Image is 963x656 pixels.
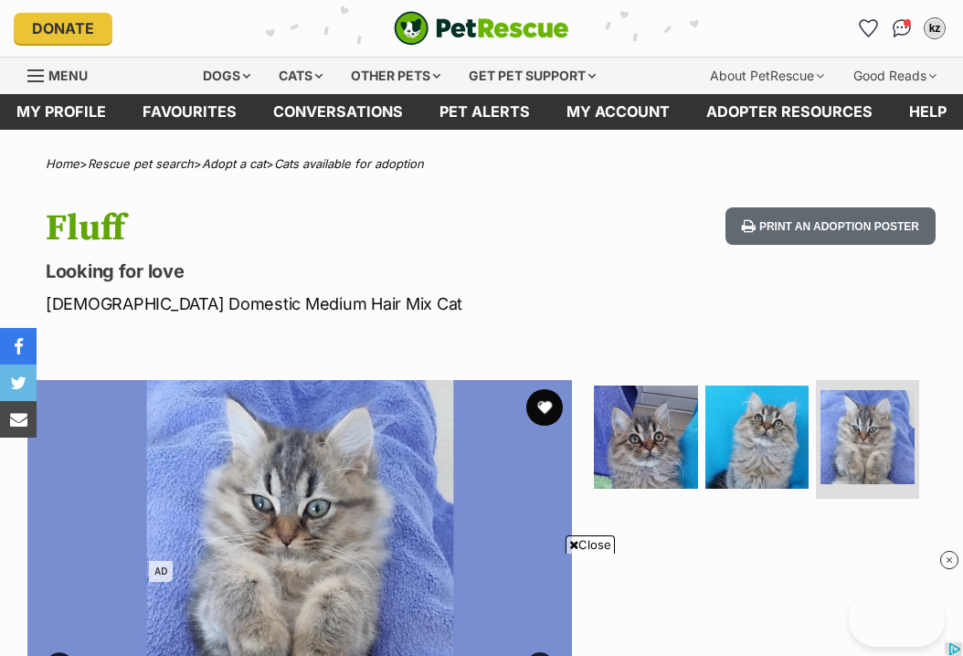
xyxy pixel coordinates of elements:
a: PetRescue [394,11,569,46]
a: Favourites [124,94,255,130]
a: Home [46,156,79,171]
div: Get pet support [456,58,608,94]
a: My account [548,94,688,130]
img: Photo of Fluff [705,386,809,489]
h1: Fluff [46,207,590,249]
div: About PetRescue [697,58,837,94]
a: Favourites [854,14,884,43]
a: conversations [255,94,421,130]
a: Pet alerts [421,94,548,130]
a: Rescue pet search [88,156,194,171]
a: Adopter resources [688,94,891,130]
a: Adopt a cat [202,156,266,171]
div: Dogs [190,58,263,94]
img: close_rtb.svg [940,551,958,569]
div: Other pets [338,58,453,94]
div: Cats [266,58,335,94]
img: Photo of Fluff [594,386,697,489]
button: favourite [526,389,563,426]
img: Photo of Fluff [820,390,915,484]
ul: Account quick links [854,14,949,43]
button: My account [920,14,949,43]
span: Close [566,535,615,554]
p: [DEMOGRAPHIC_DATA] Domestic Medium Hair Mix Cat [46,291,590,316]
div: kz [926,19,944,37]
img: chat-41dd97257d64d25036548639549fe6c8038ab92f7586957e7f3b1b290dea8141.svg [893,19,912,37]
button: Print an adoption poster [725,207,936,245]
a: Menu [27,58,101,90]
p: Looking for love [46,259,590,284]
a: Donate [14,13,112,44]
a: Conversations [887,14,916,43]
a: Cats available for adoption [274,156,424,171]
div: Good Reads [841,58,949,94]
img: logo-cat-932fe2b9b8326f06289b0f2fb663e598f794de774fb13d1741a6617ecf9a85b4.svg [394,11,569,46]
span: Menu [48,68,88,83]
